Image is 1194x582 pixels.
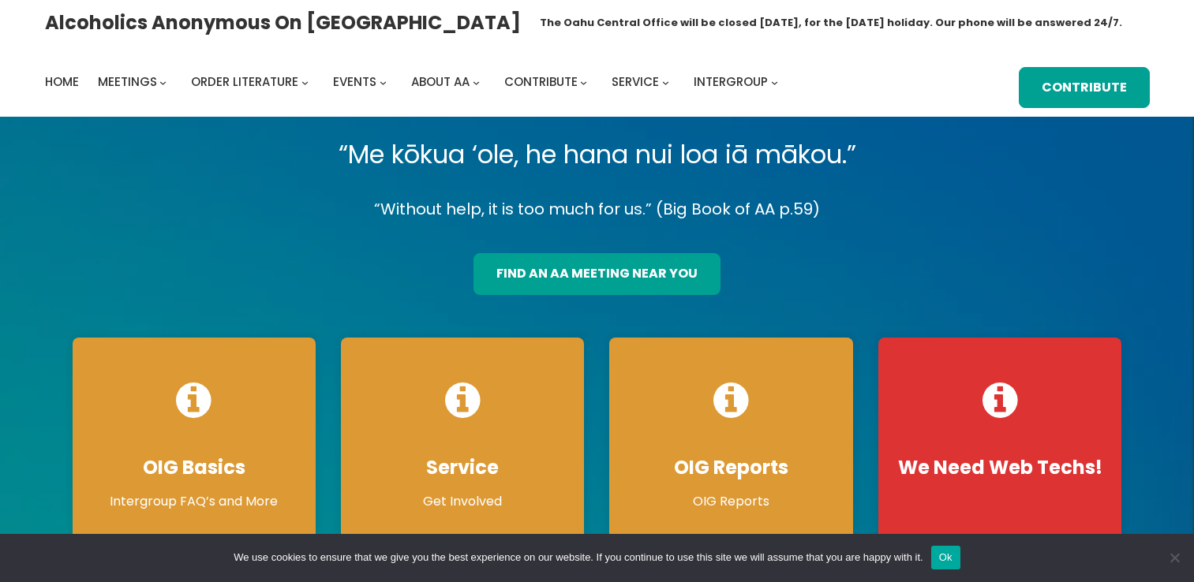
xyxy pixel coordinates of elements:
[333,73,376,90] span: Events
[98,73,157,90] span: Meetings
[60,132,1135,177] p: “Me kōkua ‘ole, he hana nui loa iā mākou.”
[1166,550,1182,565] span: No
[504,73,578,90] span: Contribute
[625,492,837,511] p: OIG Reports
[612,71,659,93] a: Service
[98,71,157,93] a: Meetings
[357,492,568,511] p: Get Involved
[1019,67,1150,109] a: Contribute
[771,79,778,86] button: Intergroup submenu
[473,253,721,295] a: find an aa meeting near you
[612,73,659,90] span: Service
[694,71,768,93] a: Intergroup
[88,492,300,511] p: Intergroup FAQ’s and More
[504,71,578,93] a: Contribute
[60,196,1135,223] p: “Without help, it is too much for us.” (Big Book of AA p.59)
[45,71,79,93] a: Home
[159,79,167,86] button: Meetings submenu
[234,550,923,565] span: We use cookies to ensure that we give you the best experience on our website. If you continue to ...
[45,6,521,39] a: Alcoholics Anonymous on [GEOGRAPHIC_DATA]
[694,73,768,90] span: Intergroup
[333,71,376,93] a: Events
[357,456,568,479] h4: Service
[45,71,784,93] nav: Intergroup
[540,15,1122,31] h1: The Oahu Central Office will be closed [DATE], for the [DATE] holiday. Our phone will be answered...
[894,456,1106,479] h4: We Need Web Techs!
[625,456,837,479] h4: OIG Reports
[931,546,960,569] button: Ok
[473,79,480,86] button: About AA submenu
[411,73,470,90] span: About AA
[191,73,298,90] span: Order Literature
[45,73,79,90] span: Home
[301,79,309,86] button: Order Literature submenu
[380,79,387,86] button: Events submenu
[88,456,300,479] h4: OIG Basics
[662,79,669,86] button: Service submenu
[411,71,470,93] a: About AA
[580,79,587,86] button: Contribute submenu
